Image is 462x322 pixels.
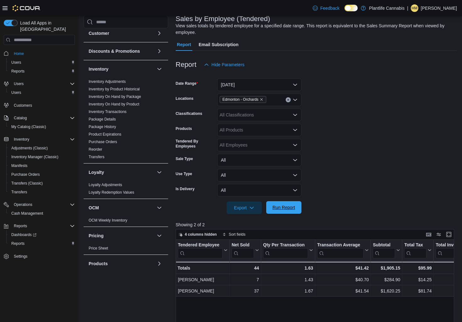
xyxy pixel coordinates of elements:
span: Loyalty Adjustments [89,182,122,187]
span: Settings [11,252,75,260]
div: $41.54 [317,287,369,295]
span: Manifests [9,162,75,169]
a: Home [11,50,26,57]
button: Clear input [286,97,291,102]
button: Reports [6,67,77,76]
span: Home [11,49,75,57]
a: Dashboards [9,231,39,239]
div: OCM [84,217,168,227]
span: Inventory On Hand by Package [89,94,141,99]
button: Open list of options [293,142,298,148]
span: Inventory Transactions [89,109,127,114]
div: 1.67 [263,287,313,295]
button: Open list of options [293,127,298,132]
span: Report [177,38,191,51]
button: Discounts & Promotions [156,47,163,55]
button: Reports [1,222,77,230]
label: Use Type [176,171,192,176]
div: Transaction Average [317,242,364,248]
a: Reports [9,67,27,75]
button: Sort fields [220,231,248,238]
span: Email Subscription [199,38,239,51]
button: Keyboard shortcuts [425,231,432,238]
button: Inventory [89,66,154,72]
button: OCM [89,205,154,211]
button: Pricing [89,233,154,239]
a: Customers [11,102,35,109]
button: Run Report [266,201,301,214]
p: Showing 2 of 2 [176,222,457,228]
span: My Catalog (Classic) [11,124,46,129]
button: Subtotal [373,242,400,258]
a: Inventory Manager (Classic) [9,153,61,161]
span: Customers [14,103,32,108]
span: Transfers (Classic) [11,181,43,186]
span: Sort fields [229,232,245,237]
a: Package History [89,125,116,129]
a: Users [9,89,24,96]
span: OCM Weekly Inventory [89,218,127,223]
div: $1,620.25 [373,287,400,295]
button: Customers [1,101,77,110]
button: Inventory [156,65,163,73]
h3: Customer [89,30,109,36]
label: Sale Type [176,156,193,161]
div: 1.63 [263,264,313,272]
button: Open list of options [293,112,298,117]
h3: Products [89,260,108,267]
a: Loyalty Redemption Values [89,190,134,195]
a: Package Details [89,117,116,121]
h3: Pricing [89,233,103,239]
a: Inventory Adjustments [89,79,126,84]
h3: Loyalty [89,169,104,175]
span: Edmonton - Orchards [220,96,267,103]
div: Net Sold [232,242,254,258]
input: Dark Mode [344,5,358,11]
span: Dashboards [9,231,75,239]
span: Load All Apps in [GEOGRAPHIC_DATA] [18,20,75,32]
label: Classifications [176,111,202,116]
span: Reports [11,241,25,246]
button: Loyalty [156,169,163,176]
img: Cova [13,5,41,11]
a: Purchase Orders [89,140,117,144]
a: Reorder [89,147,102,152]
span: Inventory by Product Historical [89,87,140,92]
button: Transfers [6,188,77,196]
span: Cash Management [11,211,43,216]
span: Transfers (Classic) [9,180,75,187]
span: Package History [89,124,116,129]
span: Reports [9,67,75,75]
h3: Discounts & Promotions [89,48,140,54]
p: | [407,4,408,12]
button: Products [156,260,163,267]
button: Tendered Employee [178,242,228,258]
a: Inventory by Product Historical [89,87,140,91]
a: Product Expirations [89,132,121,137]
button: Catalog [11,114,29,122]
label: Locations [176,96,194,101]
span: Users [9,59,75,66]
div: Total Tax [404,242,426,258]
a: Inventory On Hand by Package [89,94,141,99]
div: 44 [232,264,259,272]
button: Reports [6,239,77,248]
span: Price Sheet [89,246,108,251]
span: Purchase Orders [11,172,40,177]
span: Transfers [89,154,104,159]
a: Settings [11,253,30,260]
span: Dashboards [11,232,36,237]
button: Operations [11,201,35,208]
span: Cash Management [9,210,75,217]
div: [PERSON_NAME] [178,287,228,295]
a: My Catalog (Classic) [9,123,49,131]
span: Operations [14,202,32,207]
span: Transfers [11,190,27,195]
div: 1.43 [263,276,313,283]
a: Transfers (Classic) [9,180,45,187]
span: Export [230,201,258,214]
span: Catalog [14,115,27,121]
div: $81.74 [404,287,432,295]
